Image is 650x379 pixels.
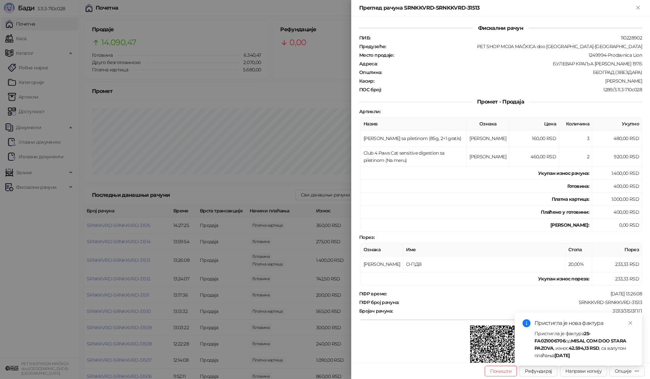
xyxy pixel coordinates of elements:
span: info-circle [523,319,530,327]
strong: Порез : [359,234,374,240]
div: PET SHOP MOJA MAČKICA doo [GEOGRAPHIC_DATA]-[GEOGRAPHIC_DATA] [387,43,643,49]
button: Close [634,4,642,12]
div: 110228902 [371,35,643,41]
td: 400,00 RSD [592,180,642,193]
th: Ознака [467,117,509,130]
td: 3 [559,130,592,147]
strong: Готовина : [567,183,589,189]
th: Име [403,243,566,256]
span: Фискални рачун [473,25,528,31]
th: Назив [361,117,467,130]
strong: Касир : [359,78,374,84]
td: О-ПДВ [403,256,566,272]
strong: ПФР време : [359,291,387,297]
strong: Предузеће : [359,43,386,49]
strong: Место продаје : [359,52,394,58]
strong: Укупан износ рачуна : [538,170,589,176]
div: Преглед рачуна SRNKKVRD-SRNKKVRD-31513 [359,4,634,12]
td: 1.400,00 RSD [592,167,642,180]
div: Опције [615,368,631,374]
div: 31313/31513ПП [393,308,643,314]
td: 160,00 RSD [509,130,559,147]
td: 460,00 RSD [509,147,559,167]
td: 233,33 RSD [592,272,642,285]
th: Порез [592,243,642,256]
strong: [DATE] [554,352,570,358]
div: 1249994-Prodavnica Lion [394,52,643,58]
strong: Бројач рачуна : [359,308,393,314]
strong: Плаћено у готовини: [541,209,589,215]
span: Направи копију [565,368,602,374]
strong: Општина : [359,69,382,75]
div: SRNKKVRD-SRNKKVRD-31513 [400,299,643,305]
td: [PERSON_NAME] [467,147,509,167]
strong: ПФР број рачуна : [359,299,399,305]
strong: Артикли : [359,109,380,114]
button: Поништи [485,366,517,376]
strong: Укупан износ пореза: [538,276,589,282]
div: Пристигла је фактура од , износ , са валутом плаћања [534,330,634,359]
th: Стопа [566,243,592,256]
td: 400,00 RSD [592,206,642,219]
span: close [628,321,633,325]
th: Цена [509,117,559,130]
strong: Платна картица : [552,196,589,202]
td: 1.000,00 RSD [592,193,642,206]
th: Укупно [592,117,642,130]
td: 233,33 RSD [592,256,642,272]
strong: Адреса : [359,61,377,67]
button: Направи копију [560,366,607,376]
div: БЕОГРАД (ЗВЕЗДАРА) [382,69,643,75]
td: 0,00 RSD [592,219,642,232]
strong: ПИБ : [359,35,370,41]
td: [PERSON_NAME] [361,256,403,272]
th: Ознака [361,243,403,256]
button: Опције [609,366,645,376]
td: 2 [559,147,592,167]
div: [PERSON_NAME] [375,78,643,84]
strong: MISAL COM DOO STARA PAZOVA [534,338,626,351]
td: 20,00% [566,256,592,272]
a: Close [627,319,634,327]
strong: ПОС број : [359,87,381,93]
td: [PERSON_NAME] [467,130,509,147]
strong: 42.594,13 RSD [569,345,600,351]
button: Рефундирај [520,366,557,376]
td: [PERSON_NAME] sa piletinom (85g, 2+1 gratis) [361,130,467,147]
td: 480,00 RSD [592,130,642,147]
div: БУЛЕВАР КРАЉА [PERSON_NAME] 197Б [378,61,643,67]
td: 920,00 RSD [592,147,642,167]
th: Количина [559,117,592,130]
span: Промет - Продаја [472,99,529,105]
strong: [PERSON_NAME]: [550,222,589,228]
div: 1289/3.11.3-710c028 [382,87,643,93]
td: Club 4 Paws Cat sensitive digestion sa piletinom (Na meru) [361,147,467,167]
div: Пристигла је нова фактура [534,319,634,327]
div: [DATE] 13:26:08 [387,291,643,297]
